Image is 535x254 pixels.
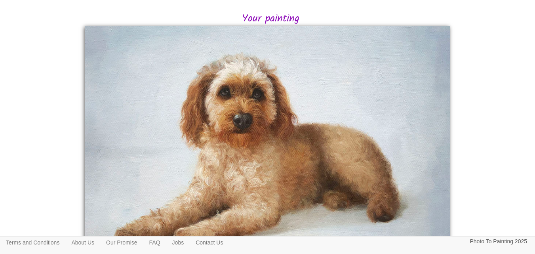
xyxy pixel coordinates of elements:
[65,237,100,248] a: About Us
[470,237,527,246] p: Photo To Painting 2025
[166,237,190,248] a: Jobs
[100,237,143,248] a: Our Promise
[71,13,470,25] h2: Your painting
[190,237,229,248] a: Contact Us
[143,237,166,248] a: FAQ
